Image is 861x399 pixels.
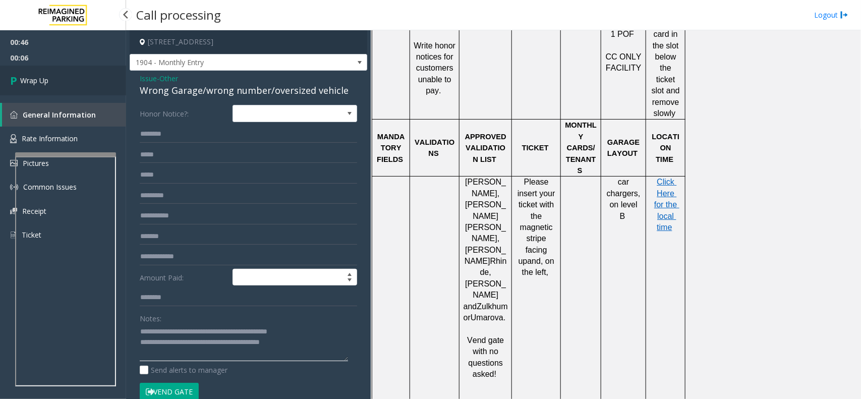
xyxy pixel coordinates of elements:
span: [PERSON_NAME] [465,246,506,265]
span: LOCATION TIME [652,133,680,163]
label: Amount Paid: [137,269,230,286]
span: [PERSON_NAME], [465,223,506,243]
span: TICKET [522,144,549,152]
img: 'icon' [10,160,18,166]
span: Wrap Up [20,75,48,86]
span: Increase value [342,269,357,277]
span: Rate Information [22,134,78,143]
span: MONTHLY CARDS/TENANTS [565,121,597,175]
span: end gate with no questions asked! [469,336,506,378]
span: CC ONLY FACILITY [606,52,644,72]
h4: [STREET_ADDRESS] [130,30,367,54]
img: 'icon' [10,134,17,143]
span: Zulkhumor [464,302,508,322]
span: V [467,336,473,345]
a: Logout [814,10,848,20]
label: Notes: [140,310,161,324]
span: GARAGE LAYOUT [607,138,642,157]
span: Rhinde [480,257,507,276]
span: VALIDATIONS [415,138,454,157]
span: Issue [140,73,157,84]
span: Decrease value [342,277,357,286]
span: and, on the left, [522,257,557,276]
div: Wrong Garage/wrong number/oversized vehicle [140,84,357,97]
span: APPROVED VALIDATION LIST [465,133,508,163]
span: [PERSON_NAME], [PERSON_NAME] [465,178,506,220]
a: Click Here for the local time [654,178,679,232]
label: Honor Notice?: [137,105,230,122]
img: 'icon' [10,231,17,240]
h3: Call processing [131,3,226,27]
img: logout [840,10,848,20]
img: 'icon' [10,208,17,214]
span: 1904 - Monthly Entry [130,54,319,71]
span: Other [159,73,178,84]
span: General Information [23,110,96,120]
span: - [157,74,178,83]
label: Send alerts to manager [140,365,227,375]
img: 'icon' [10,111,18,119]
span: Write honor notices for customers unable to pay. [414,41,457,95]
span: , [PERSON_NAME] and [464,268,506,310]
a: General Information [2,103,126,127]
span: MANDATORY FIELDS [377,133,405,163]
span: Umarova. [471,313,505,322]
img: 'icon' [10,183,18,191]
